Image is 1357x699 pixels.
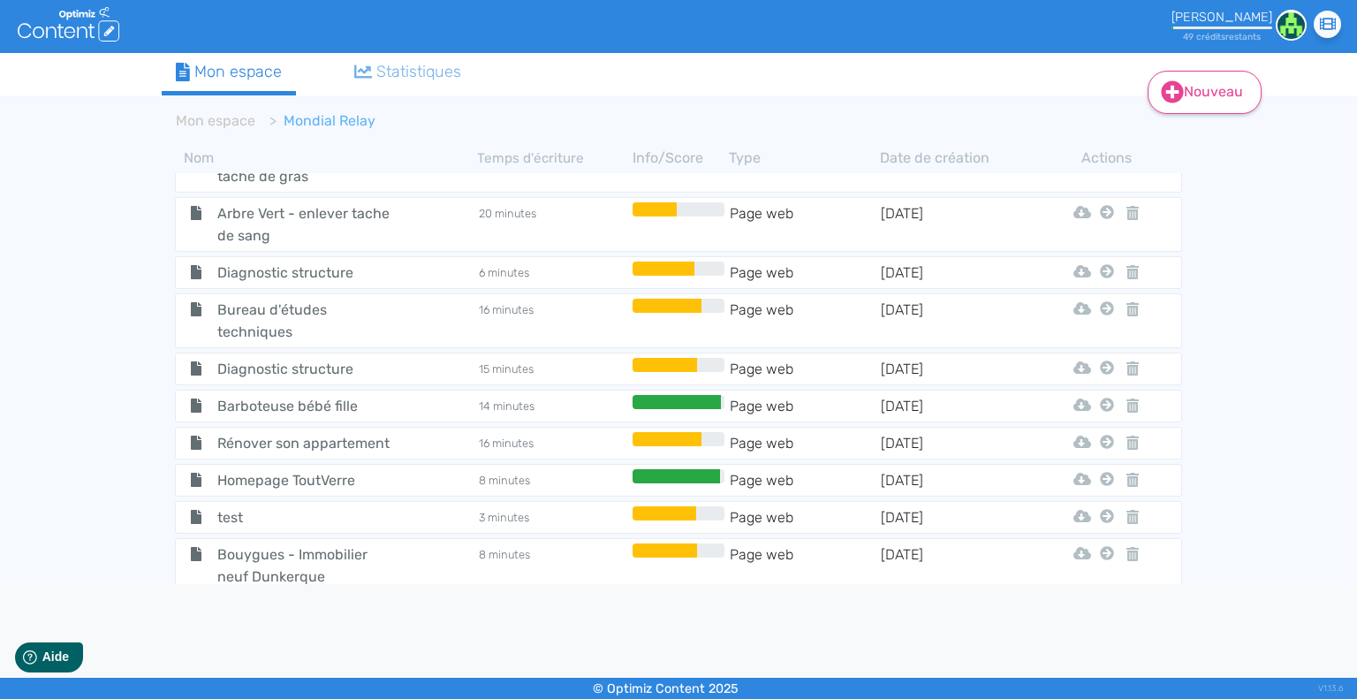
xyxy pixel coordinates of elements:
span: test [204,506,403,528]
th: Type [729,148,880,169]
td: 6 minutes [477,262,628,284]
td: 14 minutes [477,395,628,417]
span: Homepage ToutVerre [204,469,403,491]
span: Barboteuse bébé fille [204,395,403,417]
a: Mon espace [176,112,255,129]
a: Statistiques [340,53,476,91]
td: [DATE] [880,262,1031,284]
span: Bouygues - Immobilier neuf Dunkerque [204,543,403,588]
td: 16 minutes [477,299,628,343]
div: Statistiques [354,60,462,84]
a: Nouveau [1148,71,1262,114]
td: Page web [729,358,880,380]
span: Arbre Vert - enlever tache de sang [204,202,403,247]
td: Page web [729,202,880,247]
span: Diagnostic structure [204,358,403,380]
div: [PERSON_NAME] [1171,10,1272,25]
td: 8 minutes [477,543,628,588]
nav: breadcrumb [162,100,1045,142]
span: Bureau d'études techniques [204,299,403,343]
td: 20 minutes [477,202,628,247]
td: [DATE] [880,202,1031,247]
td: Page web [729,506,880,528]
td: 15 minutes [477,358,628,380]
th: Info/Score [628,148,729,169]
span: s [1256,31,1261,42]
td: Page web [729,543,880,588]
td: [DATE] [880,469,1031,491]
li: Mondial Relay [255,110,375,132]
th: Nom [175,148,477,169]
td: 3 minutes [477,506,628,528]
span: Rénover son appartement [204,432,403,454]
td: 16 minutes [477,432,628,454]
td: Page web [729,395,880,417]
span: s [1221,31,1225,42]
td: [DATE] [880,395,1031,417]
small: © Optimiz Content 2025 [593,681,739,696]
td: Page web [729,299,880,343]
small: 49 crédit restant [1183,31,1261,42]
td: Page web [729,262,880,284]
a: Mon espace [162,53,296,95]
td: [DATE] [880,299,1031,343]
div: V1.13.6 [1318,678,1344,699]
td: Page web [729,469,880,491]
span: Diagnostic structure [204,262,403,284]
th: Temps d'écriture [477,148,628,169]
th: Date de création [880,148,1031,169]
td: [DATE] [880,506,1031,528]
td: Page web [729,432,880,454]
th: Actions [1095,148,1118,169]
td: [DATE] [880,543,1031,588]
div: Mon espace [176,60,282,84]
td: [DATE] [880,432,1031,454]
td: [DATE] [880,358,1031,380]
img: 663a6294cb64d8e74a01a3178106b3a1 [1276,10,1307,41]
td: 8 minutes [477,469,628,491]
